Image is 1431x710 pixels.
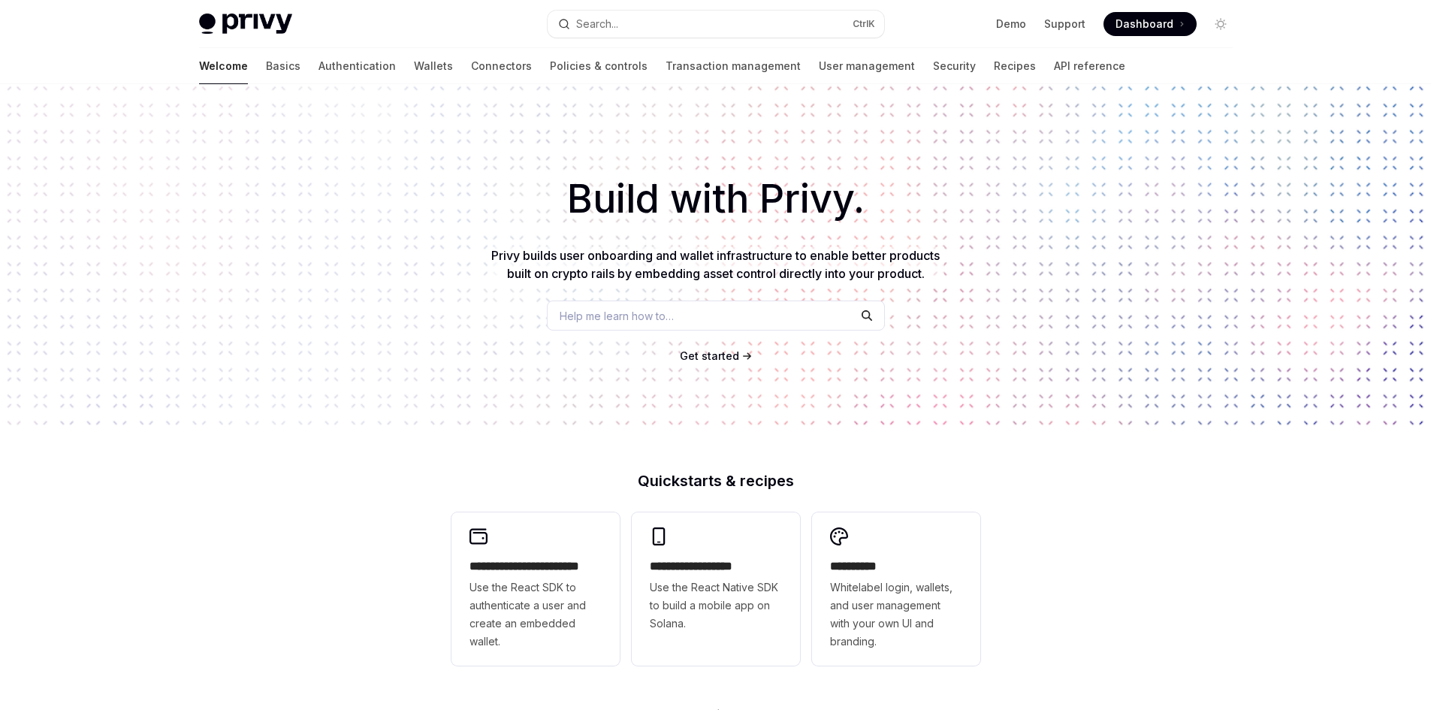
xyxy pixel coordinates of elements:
[680,349,739,364] a: Get started
[548,11,884,38] button: Search...CtrlK
[1054,48,1125,84] a: API reference
[853,18,875,30] span: Ctrl K
[199,14,292,35] img: light logo
[680,349,739,362] span: Get started
[550,48,648,84] a: Policies & controls
[199,48,248,84] a: Welcome
[451,473,980,488] h2: Quickstarts & recipes
[471,48,532,84] a: Connectors
[666,48,801,84] a: Transaction management
[1209,12,1233,36] button: Toggle dark mode
[576,15,618,33] div: Search...
[812,512,980,666] a: **** *****Whitelabel login, wallets, and user management with your own UI and branding.
[1116,17,1173,32] span: Dashboard
[933,48,976,84] a: Security
[830,579,962,651] span: Whitelabel login, wallets, and user management with your own UI and branding.
[996,17,1026,32] a: Demo
[266,48,300,84] a: Basics
[994,48,1036,84] a: Recipes
[819,48,915,84] a: User management
[469,579,602,651] span: Use the React SDK to authenticate a user and create an embedded wallet.
[632,512,800,666] a: **** **** **** ***Use the React Native SDK to build a mobile app on Solana.
[414,48,453,84] a: Wallets
[650,579,782,633] span: Use the React Native SDK to build a mobile app on Solana.
[560,308,674,324] span: Help me learn how to…
[491,248,940,281] span: Privy builds user onboarding and wallet infrastructure to enable better products built on crypto ...
[1103,12,1197,36] a: Dashboard
[1044,17,1085,32] a: Support
[319,48,396,84] a: Authentication
[24,170,1407,228] h1: Build with Privy.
